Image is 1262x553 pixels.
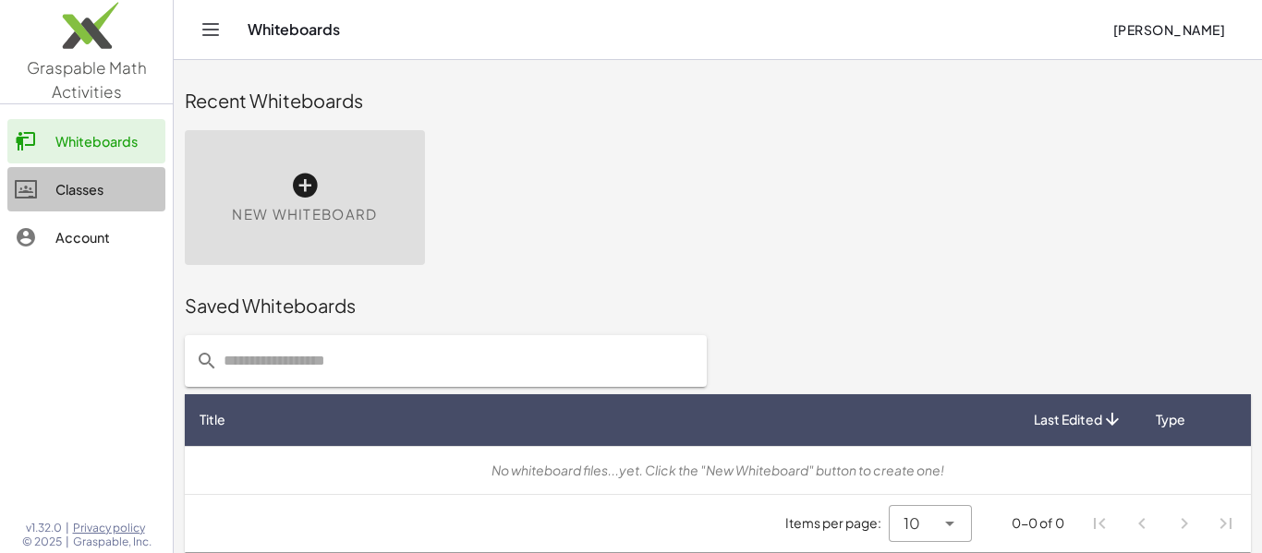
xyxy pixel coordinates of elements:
div: Recent Whiteboards [185,88,1251,114]
nav: Pagination Navigation [1079,502,1247,545]
div: Whiteboards [55,130,158,152]
span: 10 [904,512,920,535]
span: Items per page: [785,513,889,533]
button: [PERSON_NAME] [1098,13,1240,46]
a: Classes [7,167,165,211]
span: New Whiteboard [232,204,377,225]
span: Type [1156,410,1185,429]
div: Account [55,226,158,248]
span: | [66,521,69,535]
a: Account [7,215,165,259]
span: | [66,535,69,549]
span: [PERSON_NAME] [1112,21,1225,38]
span: © 2025 [22,535,62,549]
div: 0-0 of 0 [1012,513,1064,533]
span: Graspable Math Activities [27,57,147,102]
i: prepended action [196,350,218,372]
div: Classes [55,178,158,200]
span: v1.32.0 [26,521,62,535]
div: Saved Whiteboards [185,293,1251,319]
button: Toggle navigation [196,15,225,44]
span: Title [200,410,225,429]
span: Last Edited [1034,410,1102,429]
a: Privacy policy [73,521,152,535]
span: Graspable, Inc. [73,535,152,549]
div: No whiteboard files...yet. Click the "New Whiteboard" button to create one! [200,461,1236,480]
a: Whiteboards [7,119,165,163]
